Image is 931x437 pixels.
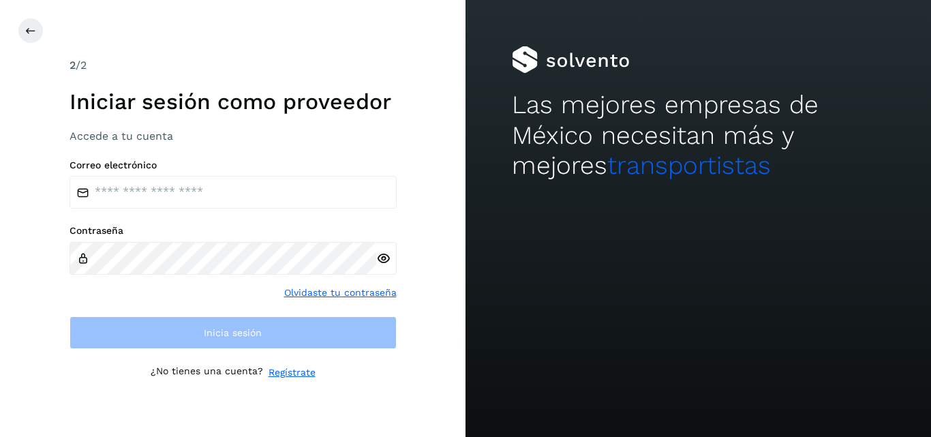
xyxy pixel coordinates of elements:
p: ¿No tienes una cuenta? [151,365,263,380]
a: Regístrate [269,365,316,380]
div: /2 [70,57,397,74]
a: Olvidaste tu contraseña [284,286,397,300]
span: 2 [70,59,76,72]
h3: Accede a tu cuenta [70,130,397,142]
label: Correo electrónico [70,160,397,171]
span: Inicia sesión [204,328,262,337]
span: transportistas [607,151,771,180]
label: Contraseña [70,225,397,237]
h2: Las mejores empresas de México necesitan más y mejores [512,90,884,181]
h1: Iniciar sesión como proveedor [70,89,397,115]
button: Inicia sesión [70,316,397,349]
